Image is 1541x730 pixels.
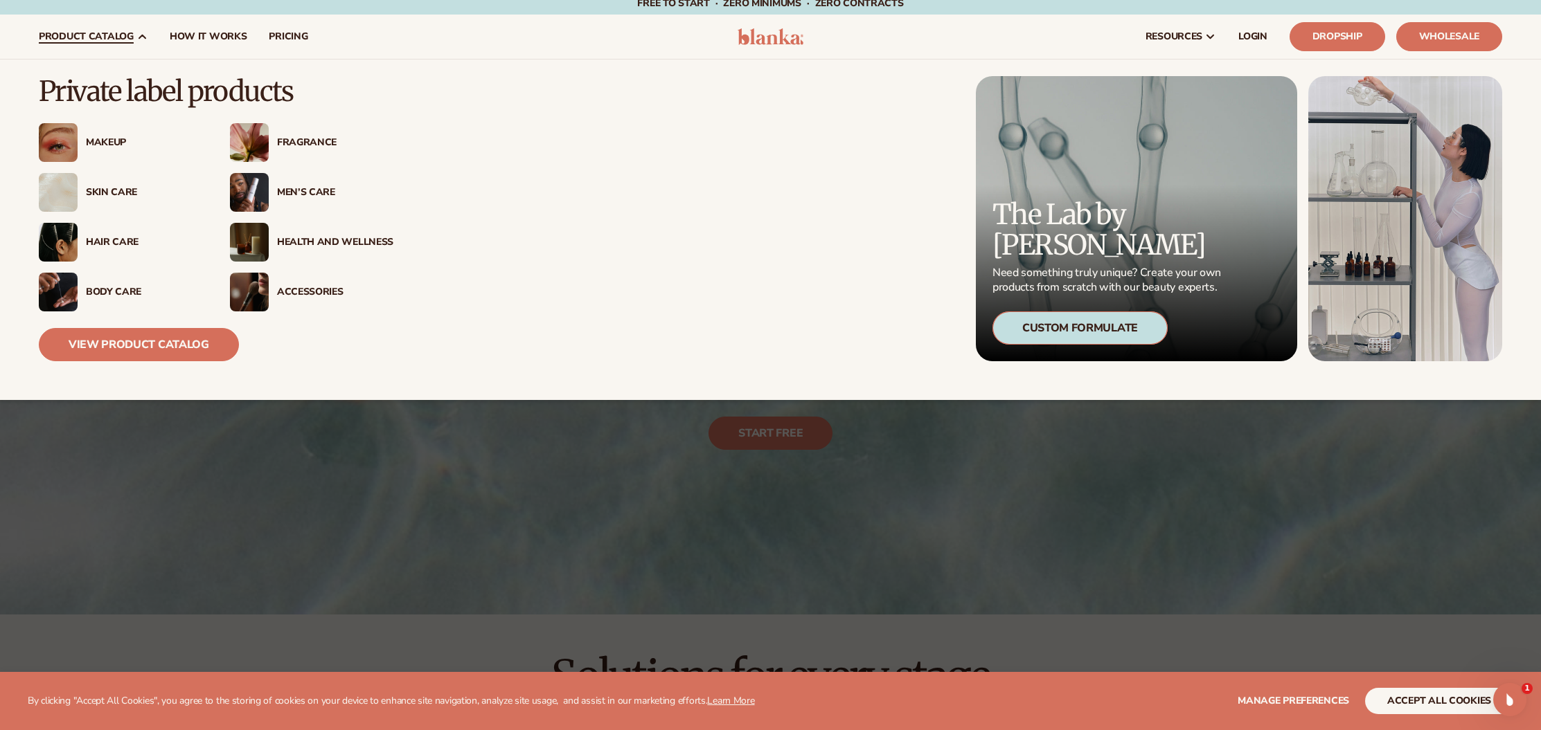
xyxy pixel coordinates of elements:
[1290,22,1385,51] a: Dropship
[86,187,202,199] div: Skin Care
[1238,31,1267,42] span: LOGIN
[39,223,202,262] a: Female hair pulled back with clips. Hair Care
[1522,683,1533,694] span: 1
[39,76,393,107] p: Private label products
[153,82,233,91] div: Keywords by Traffic
[39,273,202,311] a: Male hand applying moisturizer. Body Care
[86,237,202,248] div: Hair Care
[230,173,393,212] a: Male holding moisturizer bottle. Men’s Care
[277,137,393,149] div: Fragrance
[39,31,134,42] span: product catalog
[1365,688,1513,714] button: accept all cookies
[992,311,1168,345] div: Custom Formulate
[1146,31,1202,42] span: resources
[1238,694,1349,707] span: Manage preferences
[28,695,755,707] p: By clicking "Accept All Cookies", you agree to the storing of cookies on your device to enhance s...
[707,694,754,707] a: Learn More
[230,223,269,262] img: Candles and incense on table.
[269,31,308,42] span: pricing
[1134,15,1227,59] a: resources
[277,286,393,298] div: Accessories
[1493,683,1526,716] iframe: Intercom live chat
[277,187,393,199] div: Men’s Care
[258,15,319,59] a: pricing
[277,237,393,248] div: Health And Wellness
[230,123,393,162] a: Pink blooming flower. Fragrance
[230,273,269,311] img: Female with makeup brush.
[230,123,269,162] img: Pink blooming flower.
[159,15,258,59] a: How It Works
[39,173,202,212] a: Cream moisturizer swatch. Skin Care
[37,80,48,91] img: tab_domain_overview_orange.svg
[992,266,1225,295] p: Need something truly unique? Create your own products from scratch with our beauty experts.
[22,36,33,47] img: website_grey.svg
[86,286,202,298] div: Body Care
[39,273,78,311] img: Male hand applying moisturizer.
[230,173,269,212] img: Male holding moisturizer bottle.
[1308,76,1502,361] img: Female in lab with equipment.
[738,28,803,45] img: logo
[1227,15,1279,59] a: LOGIN
[39,328,239,361] a: View Product Catalog
[39,223,78,262] img: Female hair pulled back with clips.
[86,137,202,149] div: Makeup
[28,15,159,59] a: product catalog
[230,273,393,311] a: Female with makeup brush. Accessories
[170,31,247,42] span: How It Works
[39,173,78,212] img: Cream moisturizer swatch.
[53,82,124,91] div: Domain Overview
[1396,22,1502,51] a: Wholesale
[1238,688,1349,714] button: Manage preferences
[138,80,149,91] img: tab_keywords_by_traffic_grey.svg
[976,76,1297,361] a: Microscopic product formula. The Lab by [PERSON_NAME] Need something truly unique? Create your ow...
[39,123,202,162] a: Female with glitter eye makeup. Makeup
[22,22,33,33] img: logo_orange.svg
[230,223,393,262] a: Candles and incense on table. Health And Wellness
[39,22,68,33] div: v 4.0.25
[36,36,152,47] div: Domain: [DOMAIN_NAME]
[992,199,1225,260] p: The Lab by [PERSON_NAME]
[39,123,78,162] img: Female with glitter eye makeup.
